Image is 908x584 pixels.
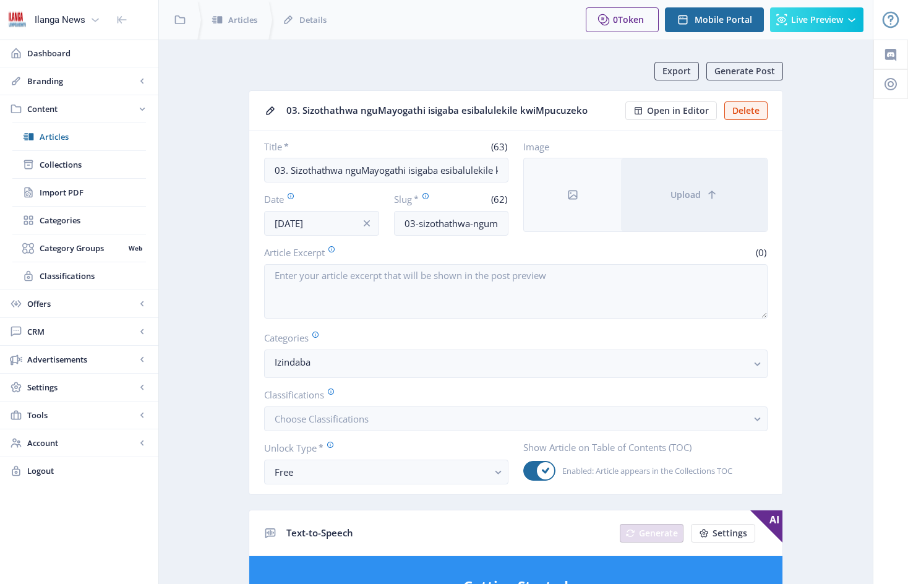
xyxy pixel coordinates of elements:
a: New page [683,524,755,543]
button: Live Preview [770,7,863,32]
label: Slug [394,192,447,206]
button: Settings [691,524,755,543]
span: Categories [40,214,146,226]
a: Category GroupsWeb [12,234,146,262]
nb-badge: Web [124,242,146,254]
span: Upload [670,190,701,200]
span: Logout [27,465,148,477]
a: Articles [12,123,146,150]
input: this-is-how-a-slug-looks-like [394,211,509,236]
a: New page [612,524,683,543]
button: 0Token [586,7,659,32]
span: Details [299,14,327,26]
span: Classifications [40,270,146,282]
label: Categories [264,331,758,345]
div: 03. Sizothathwa nguMayogathi isigaba esibalulekile kwiMpucuzeko [286,101,618,120]
img: 6e32966d-d278-493e-af78-9af65f0c2223.png [7,10,27,30]
span: Branding [27,75,136,87]
nb-select-label: Izindaba [275,354,747,369]
button: info [354,211,379,236]
input: Publishing Date [264,211,379,236]
span: Offers [27,298,136,310]
button: Generate [620,524,683,543]
span: Collections [40,158,146,171]
button: Open in Editor [625,101,717,120]
span: Articles [40,131,146,143]
a: Collections [12,151,146,178]
span: CRM [27,325,136,338]
span: Generate [639,528,678,538]
label: Classifications [264,388,758,401]
label: Date [264,192,369,206]
label: Image [523,140,758,153]
span: Dashboard [27,47,148,59]
button: Mobile Portal [665,7,764,32]
button: Generate Post [706,62,783,80]
span: Advertisements [27,353,136,366]
a: Classifications [12,262,146,290]
button: Upload [621,158,767,231]
span: Open in Editor [647,106,709,116]
button: Delete [724,101,768,120]
a: Categories [12,207,146,234]
div: Free [275,465,488,479]
a: Import PDF [12,179,146,206]
span: Generate Post [714,66,775,76]
button: Export [654,62,699,80]
span: Mobile Portal [695,15,752,25]
label: Article Excerpt [264,246,511,259]
label: Unlock Type [264,441,499,455]
span: Settings [27,381,136,393]
span: Import PDF [40,186,146,199]
nb-icon: info [361,217,373,230]
input: Type Article Title ... [264,158,508,182]
div: Ilanga News [35,6,85,33]
span: Choose Classifications [275,413,369,425]
span: AI [750,510,782,543]
span: Enabled: Article appears in the Collections TOC [555,463,732,478]
span: (0) [754,246,768,259]
span: Account [27,437,136,449]
button: Free [264,460,508,484]
button: Choose Classifications [264,406,768,431]
span: (63) [489,140,508,153]
span: Live Preview [791,15,843,25]
span: Articles [228,14,257,26]
label: Show Article on Table of Contents (TOC) [523,441,758,453]
span: Token [618,14,644,25]
label: Title [264,140,382,153]
span: Category Groups [40,242,124,254]
span: Export [662,66,691,76]
span: Content [27,103,136,115]
button: Izindaba [264,350,768,378]
span: Tools [27,409,136,421]
span: Settings [713,528,747,538]
span: Text-to-Speech [286,526,353,539]
span: (62) [489,193,508,205]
